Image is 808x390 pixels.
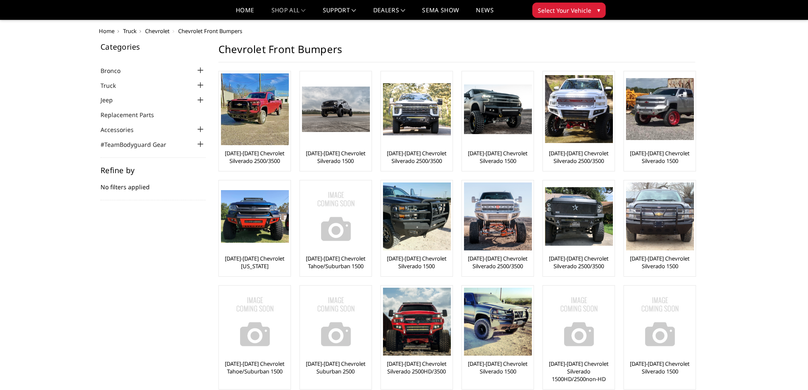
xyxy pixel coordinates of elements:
a: Jeep [101,95,123,104]
a: [DATE]-[DATE] Chevrolet Silverado 1500 [464,360,531,375]
a: Accessories [101,125,144,134]
a: #TeamBodyguard Gear [101,140,177,149]
a: [DATE]-[DATE] Chevrolet Silverado 1500 [464,149,531,165]
a: News [476,7,493,20]
img: No Image [626,288,694,356]
a: Home [99,27,115,35]
img: No Image [545,288,613,356]
a: [DATE]-[DATE] Chevrolet Silverado 2500/3500 [383,149,450,165]
a: [DATE]-[DATE] Chevrolet Silverado 2500/3500 [545,149,612,165]
span: Chevrolet Front Bumpers [178,27,242,35]
a: No Image [545,288,612,356]
a: Truck [101,81,126,90]
a: [DATE]-[DATE] Chevrolet Silverado 1500 [626,149,693,165]
h5: Refine by [101,166,206,174]
a: [DATE]-[DATE] Chevrolet Tahoe/Suburban 1500 [221,360,288,375]
a: [DATE]-[DATE] Chevrolet [US_STATE] [221,255,288,270]
a: [DATE]-[DATE] Chevrolet Silverado 2500/3500 [464,255,531,270]
img: No Image [221,288,289,356]
a: Support [323,7,356,20]
a: Chevrolet [145,27,170,35]
a: No Image [302,288,369,356]
button: Select Your Vehicle [532,3,606,18]
a: [DATE]-[DATE] Chevrolet Suburban 2500 [302,360,369,375]
a: [DATE]-[DATE] Chevrolet Silverado 1500 [302,149,369,165]
a: [DATE]-[DATE] Chevrolet Silverado 1500 [626,255,693,270]
a: [DATE]-[DATE] Chevrolet Silverado 1500HD/2500non-HD [545,360,612,383]
img: No Image [302,182,370,250]
a: Bronco [101,66,131,75]
a: [DATE]-[DATE] Chevrolet Silverado 2500/3500 [221,149,288,165]
a: No Image [302,182,369,250]
div: No filters applied [101,166,206,200]
a: Truck [123,27,137,35]
a: [DATE]-[DATE] Chevrolet Silverado 1500 [383,255,450,270]
a: [DATE]-[DATE] Chevrolet Silverado 1500 [626,360,693,375]
a: No Image [221,288,288,356]
a: shop all [271,7,306,20]
span: Select Your Vehicle [538,6,591,15]
a: [DATE]-[DATE] Chevrolet Silverado 2500/3500 [545,255,612,270]
a: [DATE]-[DATE] Chevrolet Tahoe/Suburban 1500 [302,255,369,270]
h5: Categories [101,43,206,51]
a: Dealers [373,7,405,20]
a: [DATE]-[DATE] Chevrolet Silverado 2500HD/3500 [383,360,450,375]
a: Home [236,7,254,20]
img: No Image [302,288,370,356]
a: SEMA Show [422,7,459,20]
span: ▾ [597,6,600,14]
a: No Image [626,288,693,356]
a: Replacement Parts [101,110,165,119]
h1: Chevrolet Front Bumpers [218,43,695,62]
